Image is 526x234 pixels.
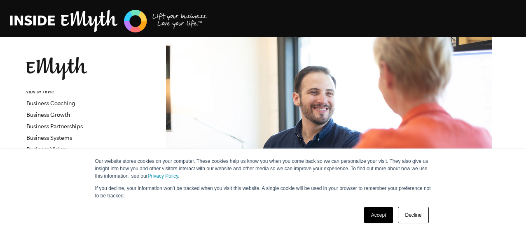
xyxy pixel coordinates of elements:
[95,158,431,180] p: Our website stores cookies on your computer. These cookies help us know you when you come back so...
[398,207,428,223] a: Decline
[10,9,208,34] img: EMyth Business Coaching
[95,185,431,199] p: If you decline, your information won’t be tracked when you visit this website. A single cookie wi...
[26,57,87,80] img: EMyth
[364,207,393,223] a: Accept
[26,123,83,130] a: Business Partnerships
[26,146,66,153] a: Business Vision
[148,173,178,179] a: Privacy Policy
[26,90,126,95] h6: VIEW BY TOPIC
[26,100,75,107] a: Business Coaching
[26,134,72,141] a: Business Systems
[26,111,70,118] a: Business Growth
